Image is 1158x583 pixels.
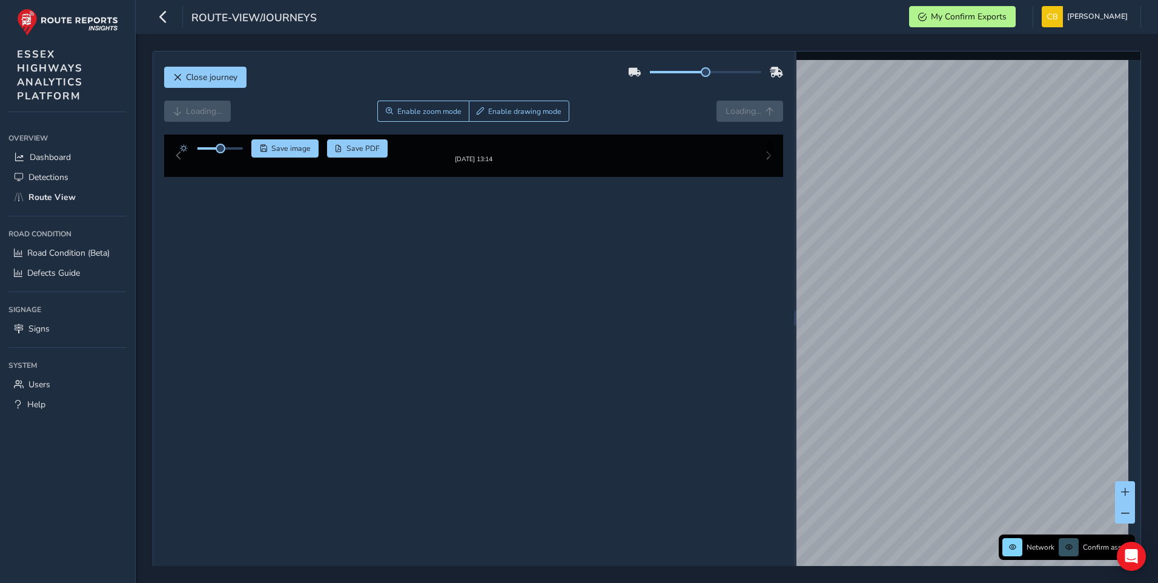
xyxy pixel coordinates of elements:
a: Detections [8,167,127,187]
button: [PERSON_NAME] [1042,6,1132,27]
div: Open Intercom Messenger [1117,542,1146,571]
a: Users [8,375,127,395]
button: PDF [327,139,388,158]
span: Signs [28,323,50,335]
span: Save PDF [346,144,380,153]
div: Signage [8,301,127,319]
a: Signs [8,319,127,339]
a: Help [8,395,127,415]
button: Close journey [164,67,246,88]
span: Help [27,399,45,410]
span: Road Condition (Beta) [27,247,110,259]
div: System [8,356,127,375]
span: Detections [28,172,68,183]
div: Overview [8,129,127,147]
a: Defects Guide [8,263,127,283]
img: diamond-layout [1042,6,1063,27]
span: [PERSON_NAME] [1067,6,1128,27]
div: [DATE] 13:14 [437,164,511,173]
a: Dashboard [8,147,127,167]
button: Draw [469,101,570,122]
span: Close journey [186,72,237,83]
a: Road Condition (Beta) [8,243,127,263]
span: Save image [271,144,311,153]
a: Route View [8,187,127,207]
span: Enable drawing mode [488,107,561,116]
span: Route View [28,192,76,203]
img: rr logo [17,8,118,36]
img: Thumbnail frame [437,153,511,164]
span: Network [1027,542,1054,552]
button: Zoom [377,101,469,122]
span: Confirm assets [1083,542,1131,552]
span: route-view/journeys [191,10,317,27]
span: Users [28,379,50,390]
span: My Confirm Exports [931,11,1007,22]
span: Dashboard [30,152,71,163]
span: ESSEX HIGHWAYS ANALYTICS PLATFORM [17,47,83,103]
span: Enable zoom mode [397,107,462,116]
span: Defects Guide [27,267,80,279]
div: Road Condition [8,225,127,243]
button: Save [251,139,319,158]
button: My Confirm Exports [909,6,1016,27]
